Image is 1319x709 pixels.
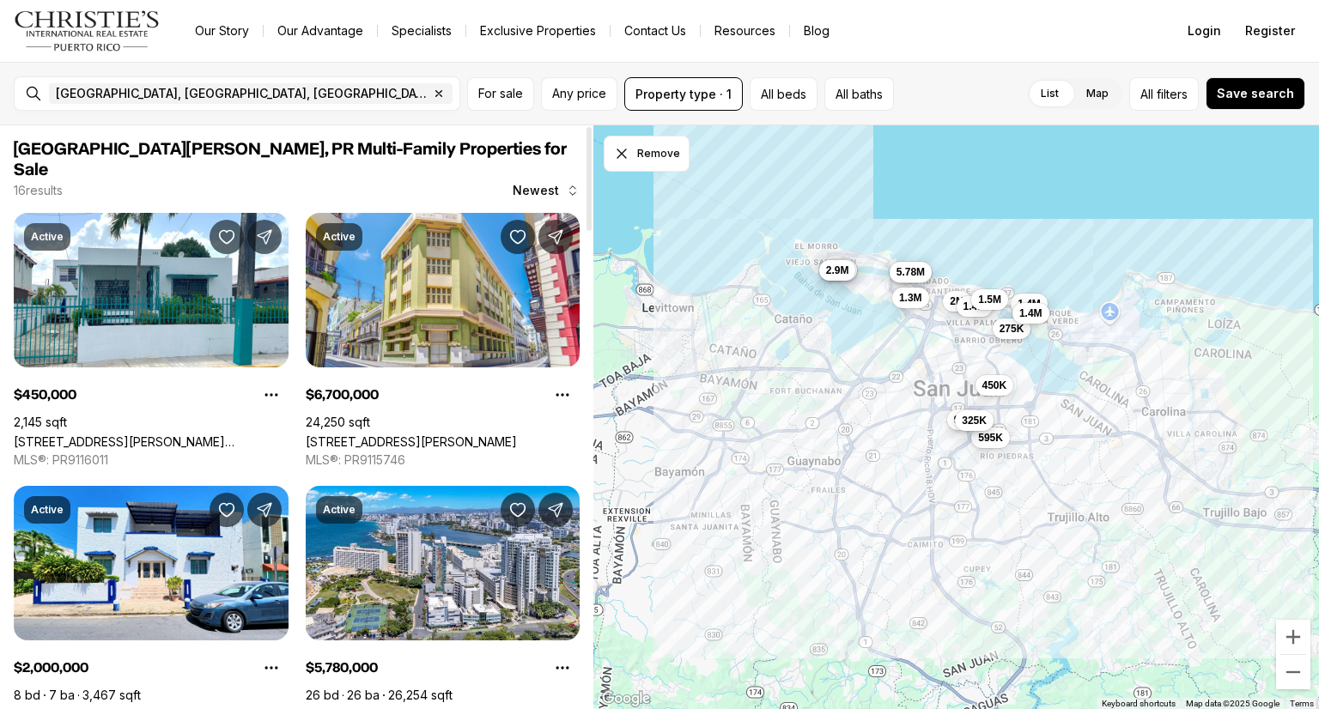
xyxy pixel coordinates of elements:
[501,493,535,527] button: Save Property: 51 MUÑOZ RIVERA AVE, CORNER LOS ROSALES, LAS PALMERAS ST
[513,184,559,197] span: Newest
[889,261,931,282] button: 5.78M
[825,263,848,276] span: 2.9M
[502,173,590,208] button: Newest
[982,378,1006,391] span: 450K
[818,259,855,280] button: 2.9M
[31,230,64,244] p: Active
[1186,699,1279,708] span: Map data ©2025 Google
[210,493,244,527] button: Save Property: 1 PLACID COURT #71
[955,410,994,431] button: 325K
[963,299,986,312] span: 1.4M
[254,378,289,412] button: Property options
[1157,85,1188,103] span: filters
[14,141,567,179] span: [GEOGRAPHIC_DATA][PERSON_NAME], PR Multi-Family Properties for Sale
[701,19,789,43] a: Resources
[247,493,282,527] button: Share Property
[604,136,690,172] button: Dismiss drawing
[971,427,1010,448] button: 595K
[1206,77,1305,110] button: Save search
[1011,294,1048,314] button: 1.4M
[181,19,263,43] a: Our Story
[545,651,580,685] button: Property options
[896,264,924,278] span: 5.78M
[14,184,63,197] p: 16 results
[306,434,517,449] a: 251/253 TETUAN ST, SAN JUAN PR, 00901
[541,77,617,111] button: Any price
[946,409,985,429] button: 900K
[999,322,1024,336] span: 275K
[56,87,429,100] span: [GEOGRAPHIC_DATA], [GEOGRAPHIC_DATA], [GEOGRAPHIC_DATA]
[819,258,856,279] button: 6.7M
[466,19,610,43] a: Exclusive Properties
[323,230,356,244] p: Active
[14,10,161,52] img: logo
[501,220,535,254] button: Save Property: 251/253 TETUAN ST
[1012,302,1049,323] button: 1.4M
[552,87,606,100] span: Any price
[750,77,818,111] button: All beds
[962,414,987,427] span: 325K
[820,259,857,280] button: 6.8M
[1177,14,1231,48] button: Login
[1027,78,1073,109] label: List
[1018,297,1041,311] span: 1.4M
[899,290,922,304] span: 1.3M
[975,374,1013,395] button: 450K
[210,220,244,254] button: Save Property: 423 Francisco Sein URB FLORAL PARK
[538,493,573,527] button: Share Property
[31,503,64,517] p: Active
[254,651,289,685] button: Property options
[889,262,931,282] button: 5.78M
[378,19,465,43] a: Specialists
[824,77,894,111] button: All baths
[1188,24,1221,38] span: Login
[624,77,743,111] button: Property type · 1
[264,19,377,43] a: Our Advantage
[992,318,1030,339] button: 275K
[545,378,580,412] button: Property options
[247,220,282,254] button: Share Property
[1073,78,1122,109] label: Map
[1129,77,1199,111] button: Allfilters
[978,293,1001,306] span: 1.5M
[611,19,700,43] button: Contact Us
[953,412,978,426] span: 900K
[478,87,523,100] span: For sale
[1217,87,1294,100] span: Save search
[1245,24,1295,38] span: Register
[950,294,964,307] span: 2M
[1019,306,1042,319] span: 1.4M
[467,77,534,111] button: For sale
[538,220,573,254] button: Share Property
[790,19,843,43] a: Blog
[14,434,289,449] a: 423 Francisco Sein URB FLORAL PARK, HATO REY PR, 00917
[971,289,1008,310] button: 1.5M
[323,503,356,517] p: Active
[1140,85,1153,103] span: All
[1276,620,1310,654] button: Zoom in
[943,290,971,311] button: 2M
[956,295,993,316] button: 1.4M
[892,287,929,307] button: 1.3M
[978,431,1003,445] span: 595K
[1235,14,1305,48] button: Register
